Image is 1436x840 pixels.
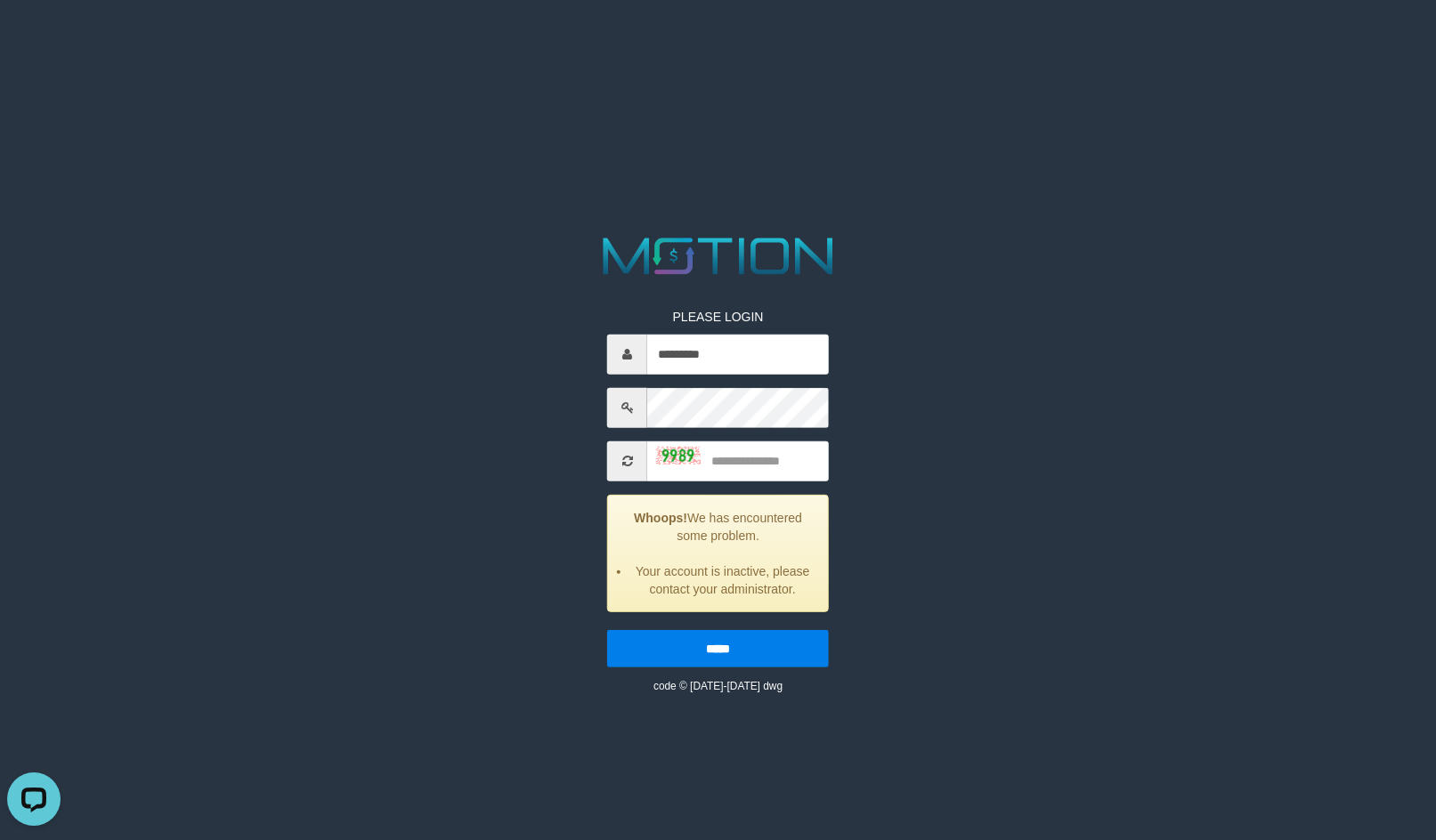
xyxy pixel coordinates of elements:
[607,307,829,325] p: PLEASE LOGIN
[653,679,783,691] small: code © [DATE]-[DATE] dwg
[592,231,843,281] img: MOTION_logo.png
[634,510,687,524] strong: Whoops!
[7,7,61,61] button: Open LiveChat chat widget
[656,447,701,464] img: captcha
[607,494,829,611] div: We has encountered some problem.
[630,561,815,597] li: Your account is inactive, please contact your administrator.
